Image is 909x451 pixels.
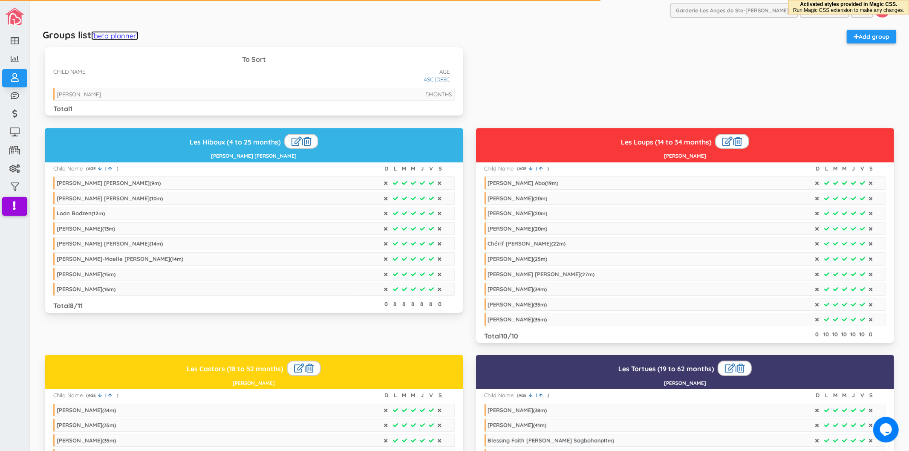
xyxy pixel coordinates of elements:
span: 35 [535,316,541,323]
div: 8 [392,300,398,308]
div: Loan Bodzen [57,210,105,217]
div: D [384,391,390,399]
span: 41 [603,437,608,444]
img: image [5,8,24,25]
div: 8 [401,300,407,308]
span: | [103,393,108,398]
span: ( m) [534,407,547,413]
span: AGE [519,166,529,172]
span: 8 [70,301,74,310]
a: | [98,166,108,172]
a: | [529,166,540,172]
span: 20 [535,195,541,202]
div: 10 [841,330,847,338]
div: Child Name [485,165,514,173]
h5: [PERSON_NAME] [479,380,891,386]
div: [PERSON_NAME] [PERSON_NAME] [488,271,595,278]
span: ( m) [534,256,548,262]
div: Child Name [53,391,83,399]
h3: Total /10 [485,332,519,340]
div: V [428,391,435,399]
div: CHILD NAME [47,68,358,76]
div: 8 [410,300,416,308]
div: 0 [814,330,820,338]
span: ( m) [545,180,559,186]
div: M [410,391,417,399]
span: ( m) [102,286,115,292]
span: AGE [519,393,529,399]
span: 38 [535,407,541,413]
div: [PERSON_NAME] [488,225,548,232]
span: ( m) [534,301,547,308]
div: | [718,361,752,376]
div: V [859,165,866,173]
div: V [859,391,866,399]
span: 1 [70,104,72,113]
span: 34 [535,286,541,292]
div: [PERSON_NAME] [PERSON_NAME] [57,240,163,247]
span: 20 [535,210,541,217]
span: ( m) [102,437,116,444]
div: [PERSON_NAME] [488,316,547,323]
div: J [419,165,426,173]
div: [PERSON_NAME] [57,437,116,444]
div: 10 [850,330,856,338]
div: 8 [419,300,425,308]
span: 12 [93,210,98,217]
span: ( m) [92,210,105,217]
div: [PERSON_NAME] [PERSON_NAME] [57,195,163,202]
h3: Les Tortues (19 to 62 months) [479,361,891,376]
span: 20 [535,225,541,232]
div: 0 [437,300,443,308]
div: [PERSON_NAME]-Maelle [PERSON_NAME] [57,255,183,262]
span: 15 [104,271,109,278]
div: J [850,391,857,399]
span: 14 [151,240,156,247]
span: 10 [501,332,508,340]
div: | [715,134,749,149]
div: L [823,165,830,173]
span: 35 [104,422,110,428]
div: [PERSON_NAME] [488,195,548,202]
div: V [428,165,435,173]
div: [PERSON_NAME] [57,91,101,98]
div: S [868,165,874,173]
a: Add group [847,30,896,43]
span: 5 [426,91,429,98]
div: [PERSON_NAME] [488,286,547,292]
span: 13 [104,225,109,232]
span: ( m) [601,437,615,444]
div: [PERSON_NAME] [57,422,116,428]
span: 27 [583,271,589,278]
div: [PERSON_NAME] [57,271,115,278]
span: ( m) [102,407,116,413]
span: ) [117,166,118,172]
span: ( m) [534,225,548,232]
div: S [868,391,874,399]
div: S [437,391,444,399]
div: 8 [428,300,434,308]
div: M [401,165,408,173]
span: ( m) [150,180,161,186]
span: 25 [535,256,541,262]
span: ( m) [150,195,163,202]
div: Child Name [53,165,83,173]
div: D [384,165,390,173]
div: L [392,165,399,173]
span: 16 [104,286,109,292]
span: ( m) [102,422,116,428]
span: ) [117,393,118,399]
span: ) [548,393,550,399]
span: 22 [554,240,560,247]
h3: Total [53,105,72,113]
span: | [534,166,540,171]
div: Activated styles provided in Magic CSS. [793,1,904,13]
div: | [287,361,321,376]
div: [PERSON_NAME] [PERSON_NAME] [57,179,161,186]
h5: [PERSON_NAME] [479,153,891,159]
div: Blessing Faith [PERSON_NAME] Sagbohan [488,437,615,444]
span: 19 [547,180,552,186]
div: [PERSON_NAME] [57,225,115,232]
div: [PERSON_NAME] [488,422,547,428]
div: M [841,391,848,399]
